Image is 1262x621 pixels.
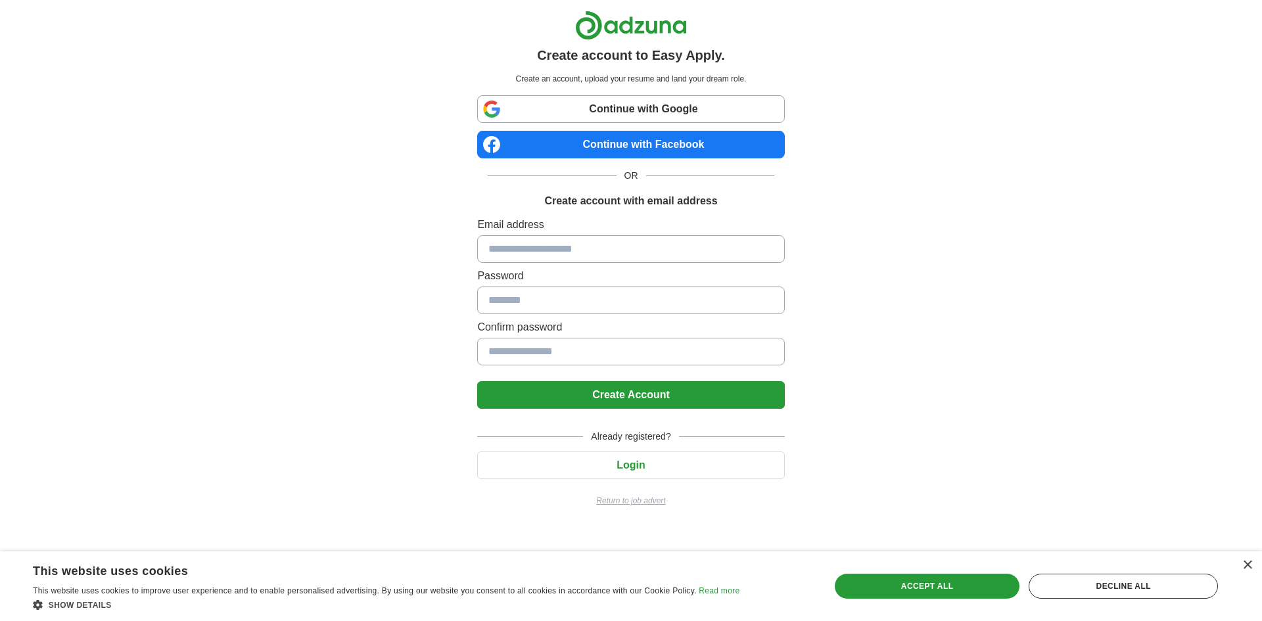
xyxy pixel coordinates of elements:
[477,319,784,335] label: Confirm password
[1242,561,1252,570] div: Close
[537,45,725,65] h1: Create account to Easy Apply.
[33,586,697,595] span: This website uses cookies to improve user experience and to enable personalised advertising. By u...
[1029,574,1218,599] div: Decline all
[477,217,784,233] label: Email address
[835,574,1020,599] div: Accept all
[477,268,784,284] label: Password
[477,451,784,479] button: Login
[477,131,784,158] a: Continue with Facebook
[699,586,739,595] a: Read more, opens a new window
[477,381,784,409] button: Create Account
[477,459,784,471] a: Login
[480,73,782,85] p: Create an account, upload your resume and land your dream role.
[544,193,717,209] h1: Create account with email address
[49,601,112,610] span: Show details
[477,95,784,123] a: Continue with Google
[583,430,678,444] span: Already registered?
[477,495,784,507] a: Return to job advert
[575,11,687,40] img: Adzuna logo
[33,559,707,579] div: This website uses cookies
[33,598,739,611] div: Show details
[617,169,646,183] span: OR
